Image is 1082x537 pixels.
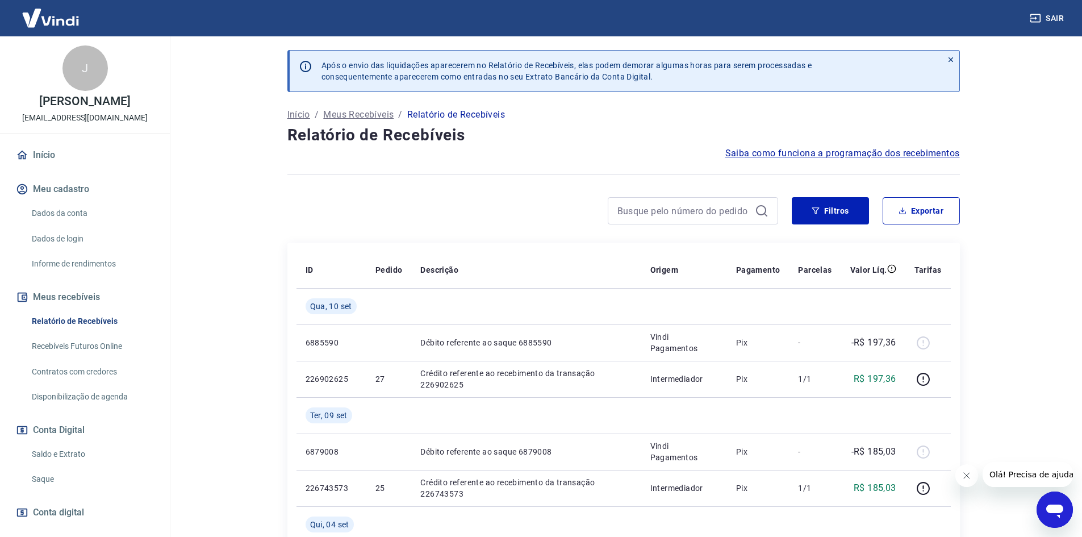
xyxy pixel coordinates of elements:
iframe: Mensagem da empresa [983,462,1073,487]
button: Meus recebíveis [14,285,156,310]
p: Pedido [375,264,402,276]
p: 25 [375,482,402,494]
p: Após o envio das liquidações aparecerem no Relatório de Recebíveis, elas podem demorar algumas ho... [321,60,812,82]
p: Crédito referente ao recebimento da transação 226743573 [420,477,632,499]
a: Início [14,143,156,168]
p: Pix [736,337,780,348]
span: Olá! Precisa de ajuda? [7,8,95,17]
p: R$ 197,36 [854,372,896,386]
p: 226902625 [306,373,357,385]
p: Débito referente ao saque 6885590 [420,337,632,348]
a: Saiba como funciona a programação dos recebimentos [725,147,960,160]
p: Pagamento [736,264,780,276]
a: Recebíveis Futuros Online [27,335,156,358]
p: Vindi Pagamentos [650,331,718,354]
a: Início [287,108,310,122]
button: Meu cadastro [14,177,156,202]
p: -R$ 197,36 [851,336,896,349]
p: Intermediador [650,482,718,494]
p: 1/1 [798,482,832,494]
a: Dados de login [27,227,156,251]
p: Parcelas [798,264,832,276]
span: Conta digital [33,505,84,521]
a: Relatório de Recebíveis [27,310,156,333]
a: Saque [27,468,156,491]
a: Contratos com credores [27,360,156,384]
p: ID [306,264,314,276]
span: Qua, 10 set [310,301,352,312]
p: 226743573 [306,482,357,494]
p: - [798,337,832,348]
button: Exportar [883,197,960,224]
span: Ter, 09 set [310,410,348,421]
p: / [398,108,402,122]
p: [EMAIL_ADDRESS][DOMAIN_NAME] [22,112,148,124]
iframe: Fechar mensagem [955,464,978,487]
p: -R$ 185,03 [851,445,896,459]
a: Disponibilização de agenda [27,385,156,409]
p: - [798,446,832,457]
p: Origem [650,264,678,276]
iframe: Botão para abrir a janela de mensagens [1037,492,1073,528]
a: Saldo e Extrato [27,443,156,466]
p: Relatório de Recebíveis [407,108,505,122]
p: 6879008 [306,446,357,457]
p: Vindi Pagamentos [650,440,718,463]
button: Conta Digital [14,418,156,443]
a: Conta digital [14,500,156,525]
p: Pix [736,446,780,457]
h4: Relatório de Recebíveis [287,124,960,147]
span: Qui, 04 set [310,519,349,530]
p: [PERSON_NAME] [39,95,130,107]
p: / [315,108,319,122]
a: Meus Recebíveis [323,108,394,122]
a: Informe de rendimentos [27,252,156,276]
input: Busque pelo número do pedido [617,202,750,219]
p: R$ 185,03 [854,481,896,495]
button: Sair [1027,8,1068,29]
p: 6885590 [306,337,357,348]
p: Descrição [420,264,458,276]
img: Vindi [14,1,87,35]
p: Pix [736,373,780,385]
p: Intermediador [650,373,718,385]
button: Filtros [792,197,869,224]
p: Crédito referente ao recebimento da transação 226902625 [420,368,632,390]
p: Tarifas [914,264,942,276]
div: J [62,45,108,91]
a: Dados da conta [27,202,156,225]
p: 1/1 [798,373,832,385]
p: 27 [375,373,402,385]
p: Pix [736,482,780,494]
p: Débito referente ao saque 6879008 [420,446,632,457]
p: Valor Líq. [850,264,887,276]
